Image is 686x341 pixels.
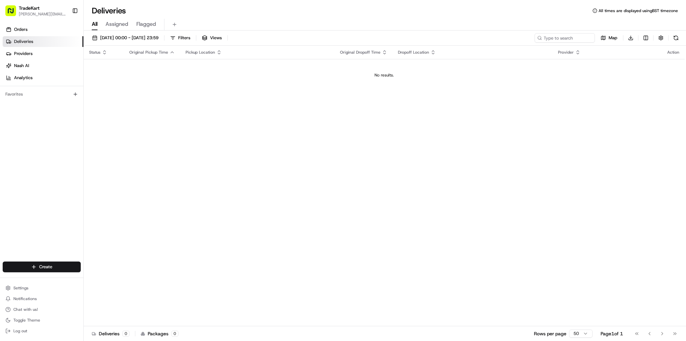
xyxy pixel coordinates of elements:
button: Create [3,262,81,272]
span: All times are displayed using BST timezone [599,8,678,13]
div: Packages [141,330,179,337]
span: Assigned [106,20,128,28]
span: Settings [13,285,28,291]
span: Original Pickup Time [129,50,168,55]
span: All [92,20,97,28]
button: Toggle Theme [3,316,81,325]
span: Map [609,35,617,41]
span: Flagged [136,20,156,28]
span: Orders [14,26,27,33]
button: Notifications [3,294,81,303]
span: Filters [178,35,190,41]
button: TradeKart [19,5,40,11]
h1: Deliveries [92,5,126,16]
button: Map [598,33,620,43]
span: Create [39,264,52,270]
div: Page 1 of 1 [601,330,623,337]
div: Favorites [3,89,81,100]
button: TradeKart[PERSON_NAME][EMAIL_ADDRESS][DOMAIN_NAME] [3,3,69,19]
a: Orders [3,24,83,35]
button: Filters [167,33,193,43]
a: Providers [3,48,83,59]
button: Views [199,33,225,43]
button: Chat with us! [3,305,81,314]
span: Dropoff Location [398,50,429,55]
span: Nash AI [14,63,29,69]
button: [DATE] 00:00 - [DATE] 23:59 [89,33,161,43]
button: [PERSON_NAME][EMAIL_ADDRESS][DOMAIN_NAME] [19,11,67,17]
span: Toggle Theme [13,318,40,323]
a: Deliveries [3,36,83,47]
div: 0 [122,331,130,337]
span: Chat with us! [13,307,38,312]
span: [DATE] 00:00 - [DATE] 23:59 [100,35,158,41]
button: Settings [3,283,81,293]
input: Type to search [535,33,595,43]
span: Deliveries [14,39,33,45]
div: Deliveries [92,330,130,337]
div: Action [667,50,679,55]
span: Status [89,50,100,55]
div: 0 [171,331,179,337]
div: No results. [86,72,682,78]
a: Nash AI [3,60,83,71]
p: Rows per page [534,330,566,337]
span: Log out [13,328,27,334]
button: Log out [3,326,81,336]
span: Analytics [14,75,32,81]
a: Analytics [3,72,83,83]
span: Providers [14,51,32,57]
span: Notifications [13,296,37,301]
span: Provider [558,50,574,55]
span: Original Dropoff Time [340,50,381,55]
span: Views [210,35,222,41]
span: Pickup Location [186,50,215,55]
button: Refresh [671,33,681,43]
